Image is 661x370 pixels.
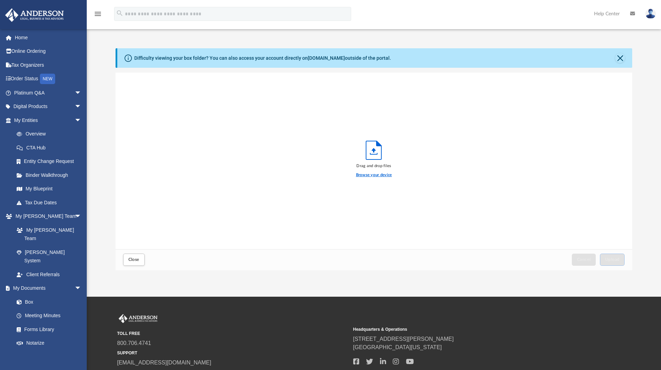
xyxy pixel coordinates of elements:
i: menu [94,10,102,18]
a: menu [94,13,102,18]
a: My Blueprint [10,182,88,196]
a: Order StatusNEW [5,72,92,86]
div: Difficulty viewing your box folder? You can also access your account directly on outside of the p... [134,55,391,62]
span: Cancel [577,257,591,262]
i: search [116,9,124,17]
small: SUPPORT [117,350,348,356]
a: Meeting Minutes [10,309,88,323]
button: Upload [600,254,625,266]
a: Overview [10,127,92,141]
div: NEW [40,74,55,84]
a: [DOMAIN_NAME] [308,55,345,61]
span: arrow_drop_down [75,86,88,100]
a: Binder Walkthrough [10,168,92,182]
a: Box [10,295,85,309]
span: Upload [605,257,620,262]
span: arrow_drop_down [75,281,88,296]
a: [STREET_ADDRESS][PERSON_NAME] [353,336,454,342]
a: Tax Organizers [5,58,92,72]
a: [PERSON_NAME] System [10,245,88,268]
a: My Documentsarrow_drop_down [5,281,88,295]
a: Home [5,31,92,44]
button: Close [615,53,625,63]
a: Notarize [10,336,88,350]
a: Forms Library [10,322,85,336]
div: Drag and drop files [356,163,392,169]
a: 800.706.4741 [117,340,151,346]
a: CTA Hub [10,141,92,155]
a: Entity Change Request [10,155,92,168]
a: [GEOGRAPHIC_DATA][US_STATE] [353,344,442,350]
a: [EMAIL_ADDRESS][DOMAIN_NAME] [117,360,211,365]
span: arrow_drop_down [75,209,88,224]
a: Online Ordering [5,44,92,58]
small: TOLL FREE [117,330,348,337]
button: Close [123,254,145,266]
a: My Entitiesarrow_drop_down [5,113,92,127]
a: Platinum Q&Aarrow_drop_down [5,86,92,100]
a: Digital Productsarrow_drop_down [5,100,92,114]
a: Tax Due Dates [10,196,92,209]
img: Anderson Advisors Platinum Portal [3,8,66,22]
span: arrow_drop_down [75,113,88,128]
a: My [PERSON_NAME] Teamarrow_drop_down [5,209,88,223]
label: Browse your device [356,172,392,178]
a: My [PERSON_NAME] Team [10,223,85,245]
a: Client Referrals [10,268,88,281]
span: arrow_drop_down [75,100,88,114]
img: User Pic [645,9,656,19]
img: Anderson Advisors Platinum Portal [117,314,159,323]
span: Close [128,257,139,262]
button: Cancel [572,254,596,266]
small: Headquarters & Operations [353,326,584,332]
div: Upload [116,73,633,270]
